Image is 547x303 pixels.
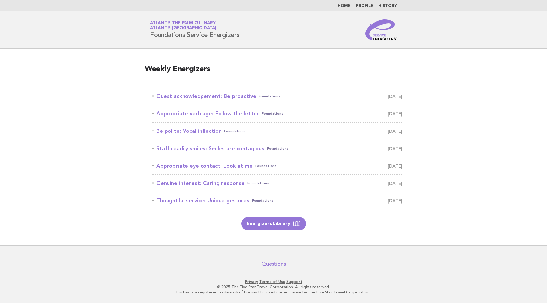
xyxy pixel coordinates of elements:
[152,144,402,153] a: Staff readily smiles: Smiles are contagiousFoundations [DATE]
[150,26,216,30] span: Atlantis [GEOGRAPHIC_DATA]
[379,4,397,8] a: History
[261,261,286,267] a: Questions
[152,196,402,205] a: Thoughtful service: Unique gesturesFoundations [DATE]
[388,144,402,153] span: [DATE]
[224,127,246,136] span: Foundations
[255,161,277,171] span: Foundations
[388,179,402,188] span: [DATE]
[388,109,402,118] span: [DATE]
[247,179,269,188] span: Foundations
[152,109,402,118] a: Appropriate verbiage: Follow the letterFoundations [DATE]
[388,92,402,101] span: [DATE]
[150,21,216,30] a: Atlantis The Palm CulinaryAtlantis [GEOGRAPHIC_DATA]
[365,19,397,40] img: Service Energizers
[150,21,239,38] h1: Foundations Service Energizers
[245,279,258,284] a: Privacy
[267,144,289,153] span: Foundations
[152,179,402,188] a: Genuine interest: Caring responseFoundations [DATE]
[388,127,402,136] span: [DATE]
[252,196,273,205] span: Foundations
[152,161,402,171] a: Appropriate eye contact: Look at meFoundations [DATE]
[145,64,402,80] h2: Weekly Energizers
[338,4,351,8] a: Home
[259,92,280,101] span: Foundations
[241,217,306,230] a: Energizers Library
[73,290,474,295] p: Forbes is a registered trademark of Forbes LLC used under license by The Five Star Travel Corpora...
[259,279,285,284] a: Terms of Use
[262,109,283,118] span: Foundations
[388,196,402,205] span: [DATE]
[388,161,402,171] span: [DATE]
[73,279,474,284] p: · ·
[152,127,402,136] a: Be polite: Vocal inflectionFoundations [DATE]
[356,4,373,8] a: Profile
[286,279,302,284] a: Support
[152,92,402,101] a: Guest acknowledgement: Be proactiveFoundations [DATE]
[73,284,474,290] p: © 2025 The Five Star Travel Corporation. All rights reserved.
